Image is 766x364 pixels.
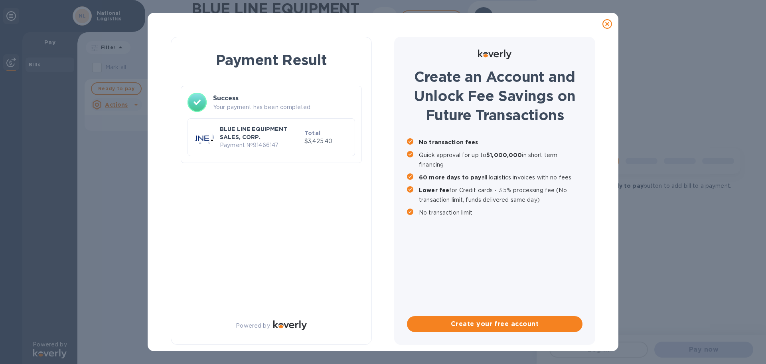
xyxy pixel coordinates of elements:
[419,174,482,181] b: 60 more days to pay
[220,141,301,149] p: Payment № 91466147
[304,130,320,136] b: Total
[213,93,355,103] h3: Success
[419,139,478,145] b: No transaction fees
[419,185,582,205] p: for Credit cards - 3.5% processing fee (No transaction limit, funds delivered same day)
[478,50,511,59] img: Logo
[419,173,582,182] p: all logistics invoices with no fees
[304,137,348,145] p: $3,425.40
[184,50,359,70] h1: Payment Result
[419,208,582,217] p: No transaction limit
[220,125,301,141] p: BLUE LINE EQUIPMENT SALES, CORP.
[413,319,576,329] span: Create your free account
[419,150,582,169] p: Quick approval for up to in short term financing
[407,316,582,332] button: Create your free account
[486,152,522,158] b: $1,000,000
[236,322,270,330] p: Powered by
[273,320,307,330] img: Logo
[213,103,355,111] p: Your payment has been completed.
[407,67,582,125] h1: Create an Account and Unlock Fee Savings on Future Transactions
[419,187,449,193] b: Lower fee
